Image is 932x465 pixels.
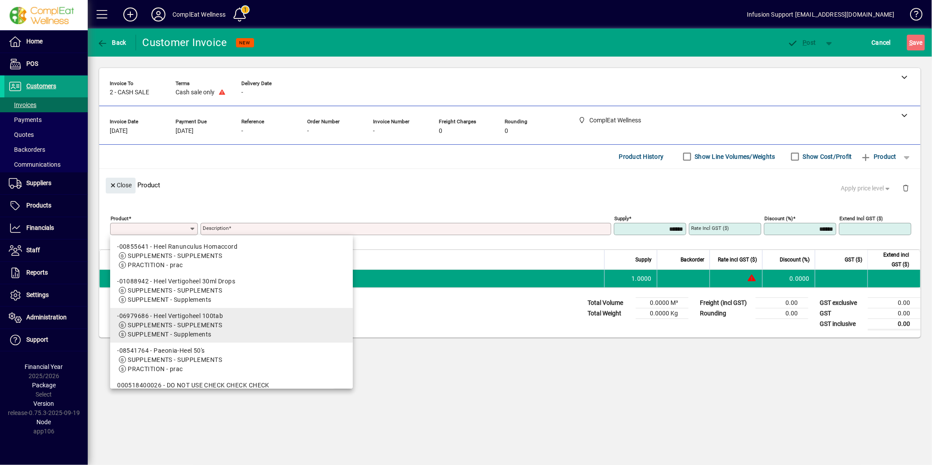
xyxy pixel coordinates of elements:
[34,400,54,407] span: Version
[128,365,183,372] span: PRACTITION - prac
[241,89,243,96] span: -
[26,247,40,254] span: Staff
[4,329,88,351] a: Support
[636,308,688,318] td: 0.0000 Kg
[373,128,375,135] span: -
[9,161,61,168] span: Communications
[110,89,149,96] span: 2 - CASH SALE
[110,308,353,343] mat-option: -06979686 - Heel Vertigoheel 100tab
[97,39,126,46] span: Back
[868,308,921,318] td: 0.00
[868,297,921,308] td: 0.00
[26,224,54,231] span: Financials
[117,381,346,390] div: 000518400026 - DO NOT USE CHECK CHECK CHECK
[26,179,51,186] span: Suppliers
[128,356,222,363] span: SUPPLEMENTS - SUPPLEMENTS
[117,311,346,321] div: -06979686 - Heel Vertigoheel 100tab
[4,172,88,194] a: Suppliers
[144,7,172,22] button: Profile
[110,273,353,308] mat-option: -01088942 - Heel Vertigoheel 30ml Drops
[909,39,913,46] span: S
[116,7,144,22] button: Add
[4,127,88,142] a: Quotes
[25,363,63,370] span: Financial Year
[747,7,895,21] div: Infusion Support [EMAIL_ADDRESS][DOMAIN_NAME]
[636,297,688,308] td: 0.0000 M³
[104,181,138,189] app-page-header-button: Close
[695,308,756,318] td: Rounding
[128,252,222,259] span: SUPPLEMENTS - SUPPLEMENTS
[619,150,664,164] span: Product History
[240,40,251,46] span: NEW
[635,255,652,265] span: Supply
[110,128,128,135] span: [DATE]
[110,239,353,273] mat-option: -00855641 - Heel Ranunculus Homaccord
[764,215,793,221] mat-label: Discount (%)
[718,255,757,265] span: Rate incl GST ($)
[695,297,756,308] td: Freight (incl GST)
[4,53,88,75] a: POS
[762,270,815,287] td: 0.0000
[26,202,51,209] span: Products
[26,269,48,276] span: Reports
[176,89,215,96] span: Cash sale only
[868,318,921,329] td: 0.00
[26,291,49,298] span: Settings
[815,318,868,329] td: GST inclusive
[176,128,194,135] span: [DATE]
[37,418,51,426] span: Node
[9,116,42,123] span: Payments
[110,343,353,377] mat-option: -08541764 - Paeonia-Heel 50's
[838,180,896,196] button: Apply price level
[4,195,88,217] a: Products
[4,97,88,112] a: Invoices
[756,297,808,308] td: 0.00
[32,382,56,389] span: Package
[909,36,923,50] span: ave
[117,242,346,251] div: -00855641 - Heel Ranunculus Homaccord
[815,297,868,308] td: GST exclusive
[26,38,43,45] span: Home
[895,184,916,192] app-page-header-button: Delete
[803,39,807,46] span: P
[4,142,88,157] a: Backorders
[88,35,136,50] app-page-header-button: Back
[106,178,136,193] button: Close
[128,261,183,268] span: PRACTITION - prac
[4,284,88,306] a: Settings
[895,178,916,199] button: Delete
[4,112,88,127] a: Payments
[583,297,636,308] td: Total Volume
[203,225,229,231] mat-label: Description
[110,377,353,412] mat-option: 000518400026 - DO NOT USE CHECK CHECK CHECK
[128,322,222,329] span: SUPPLEMENTS - SUPPLEMENTS
[143,36,227,50] div: Customer Invoice
[111,215,129,221] mat-label: Product
[505,128,508,135] span: 0
[873,250,909,269] span: Extend incl GST ($)
[26,82,56,89] span: Customers
[815,308,868,318] td: GST
[801,152,852,161] label: Show Cost/Profit
[4,31,88,53] a: Home
[4,240,88,261] a: Staff
[172,7,226,21] div: ComplEat Wellness
[26,314,67,321] span: Administration
[241,128,243,135] span: -
[128,287,222,294] span: SUPPLEMENTS - SUPPLEMENTS
[4,307,88,329] a: Administration
[117,346,346,355] div: -08541764 - Paeonia-Heel 50's
[845,255,862,265] span: GST ($)
[780,255,810,265] span: Discount (%)
[583,308,636,318] td: Total Weight
[614,215,629,221] mat-label: Supply
[872,36,891,50] span: Cancel
[99,169,921,201] div: Product
[9,146,45,153] span: Backorders
[9,131,34,138] span: Quotes
[109,178,132,193] span: Close
[632,274,652,283] span: 1.0000
[756,308,808,318] td: 0.00
[839,215,883,221] mat-label: Extend incl GST ($)
[307,128,309,135] span: -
